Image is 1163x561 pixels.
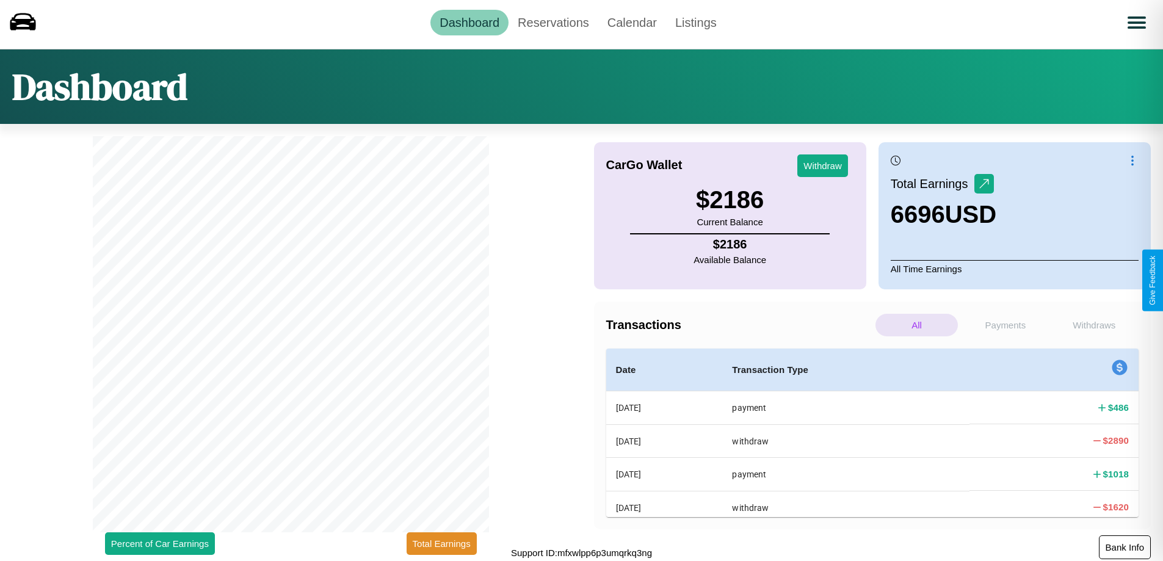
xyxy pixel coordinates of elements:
[1099,535,1151,559] button: Bank Info
[722,458,969,491] th: payment
[1148,256,1157,305] div: Give Feedback
[694,252,766,268] p: Available Balance
[606,424,723,457] th: [DATE]
[598,10,666,35] a: Calendar
[732,363,960,377] h4: Transaction Type
[722,391,969,425] th: payment
[875,314,958,336] p: All
[1108,401,1129,414] h4: $ 486
[606,318,872,332] h4: Transactions
[105,532,215,555] button: Percent of Car Earnings
[1103,468,1129,480] h4: $ 1018
[509,10,598,35] a: Reservations
[430,10,509,35] a: Dashboard
[606,491,723,524] th: [DATE]
[696,186,764,214] h3: $ 2186
[511,545,652,561] p: Support ID: mfxwlpp6p3umqrkq3ng
[797,154,848,177] button: Withdraw
[606,391,723,425] th: [DATE]
[696,214,764,230] p: Current Balance
[616,363,713,377] h4: Date
[1103,434,1129,447] h4: $ 2890
[407,532,477,555] button: Total Earnings
[694,237,766,252] h4: $ 2186
[722,424,969,457] th: withdraw
[964,314,1046,336] p: Payments
[722,491,969,524] th: withdraw
[1120,5,1154,40] button: Open menu
[1103,501,1129,513] h4: $ 1620
[606,158,683,172] h4: CarGo Wallet
[891,201,996,228] h3: 6696 USD
[1053,314,1136,336] p: Withdraws
[606,458,723,491] th: [DATE]
[891,260,1139,277] p: All Time Earnings
[891,173,974,195] p: Total Earnings
[666,10,726,35] a: Listings
[12,62,187,112] h1: Dashboard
